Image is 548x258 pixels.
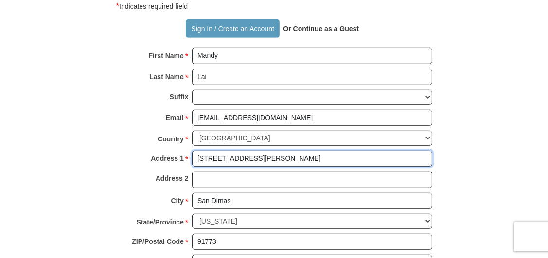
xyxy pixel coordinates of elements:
[149,70,184,84] strong: Last Name
[116,0,432,12] div: Indicates required field
[186,19,280,38] button: Sign In / Create an Account
[158,132,184,146] strong: Country
[149,49,184,63] strong: First Name
[283,25,359,33] strong: Or Continue as a Guest
[156,172,189,185] strong: Address 2
[171,194,183,207] strong: City
[170,90,189,103] strong: Suffix
[151,152,184,165] strong: Address 1
[132,235,184,248] strong: ZIP/Postal Code
[166,111,184,124] strong: Email
[137,215,184,229] strong: State/Province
